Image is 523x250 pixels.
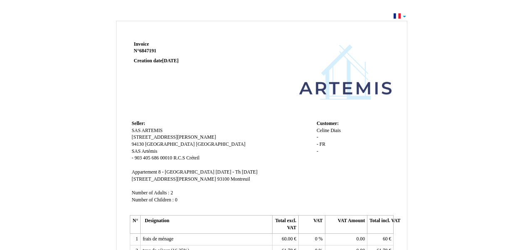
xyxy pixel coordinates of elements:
td: % [299,234,325,245]
span: Diais [330,128,341,133]
span: Customer: [317,121,339,126]
span: Appartement 8 - [GEOGRAPHIC_DATA] [132,169,215,175]
strong: Creation date [134,58,179,64]
span: - [317,135,318,140]
span: Artémis [141,149,157,154]
span: [STREET_ADDRESS][PERSON_NAME] [132,176,216,182]
span: SAS [132,149,141,154]
span: [DATE] [162,58,178,64]
span: 94130 [132,142,144,147]
span: Invoice [134,42,149,47]
img: logo [299,41,392,103]
span: - [317,142,318,147]
span: 60.00 [282,236,292,242]
span: Montreuil [231,176,250,182]
span: - [317,149,318,154]
span: Number of Adults : [132,190,170,196]
span: 2 [171,190,173,196]
td: € [367,234,394,245]
span: [GEOGRAPHIC_DATA] [196,142,245,147]
span: 60 [383,236,388,242]
td: 1 [130,234,140,245]
span: 6847191 [139,48,156,54]
span: 0 [315,236,317,242]
th: VAT Amount [325,216,367,234]
strong: N° [134,48,233,54]
span: [GEOGRAPHIC_DATA] [145,142,195,147]
span: - [132,155,134,161]
span: 0.00 [357,236,365,242]
span: Number of Children : [132,197,174,203]
th: Total incl. VAT [367,216,394,234]
span: 903 405 686 00010 R.C.S Créteil [134,155,199,161]
td: € [272,234,298,245]
span: frais de ménage [143,236,174,242]
span: 93100 [217,176,229,182]
th: Total excl. VAT [272,216,298,234]
span: 0 [175,197,177,203]
th: N° [130,216,140,234]
span: [STREET_ADDRESS][PERSON_NAME] [132,135,216,140]
span: Seller: [132,121,145,126]
span: SAS ARTEMIS [132,128,163,133]
th: VAT [299,216,325,234]
span: [DATE] - Th [DATE] [216,169,258,175]
span: FR [320,142,325,147]
th: Designation [140,216,272,234]
span: Celine [317,128,330,133]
